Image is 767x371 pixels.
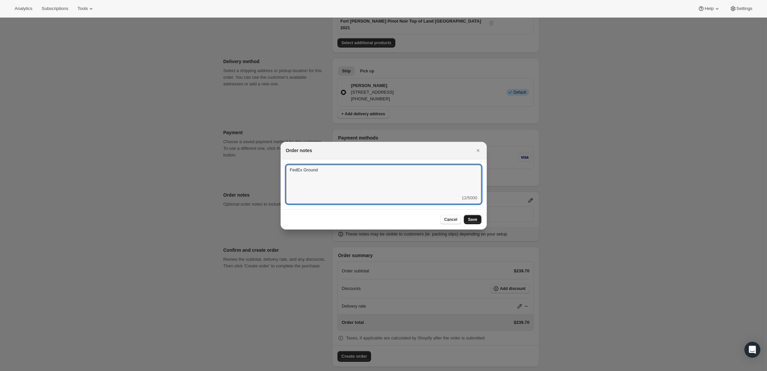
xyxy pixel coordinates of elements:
button: Settings [726,4,756,13]
div: Open Intercom Messenger [744,342,760,358]
button: Close [473,146,483,155]
span: Cancel [444,217,457,222]
span: Save [468,217,477,222]
button: Analytics [11,4,36,13]
button: Tools [73,4,98,13]
button: Subscriptions [38,4,72,13]
span: Help [704,6,713,11]
h2: Order notes [286,147,312,154]
span: Analytics [15,6,32,11]
button: Save [464,215,481,224]
span: Tools [77,6,88,11]
textarea: FedEx Ground [286,165,481,195]
button: Help [694,4,724,13]
button: Cancel [440,215,461,224]
span: Settings [736,6,752,11]
span: Subscriptions [42,6,68,11]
